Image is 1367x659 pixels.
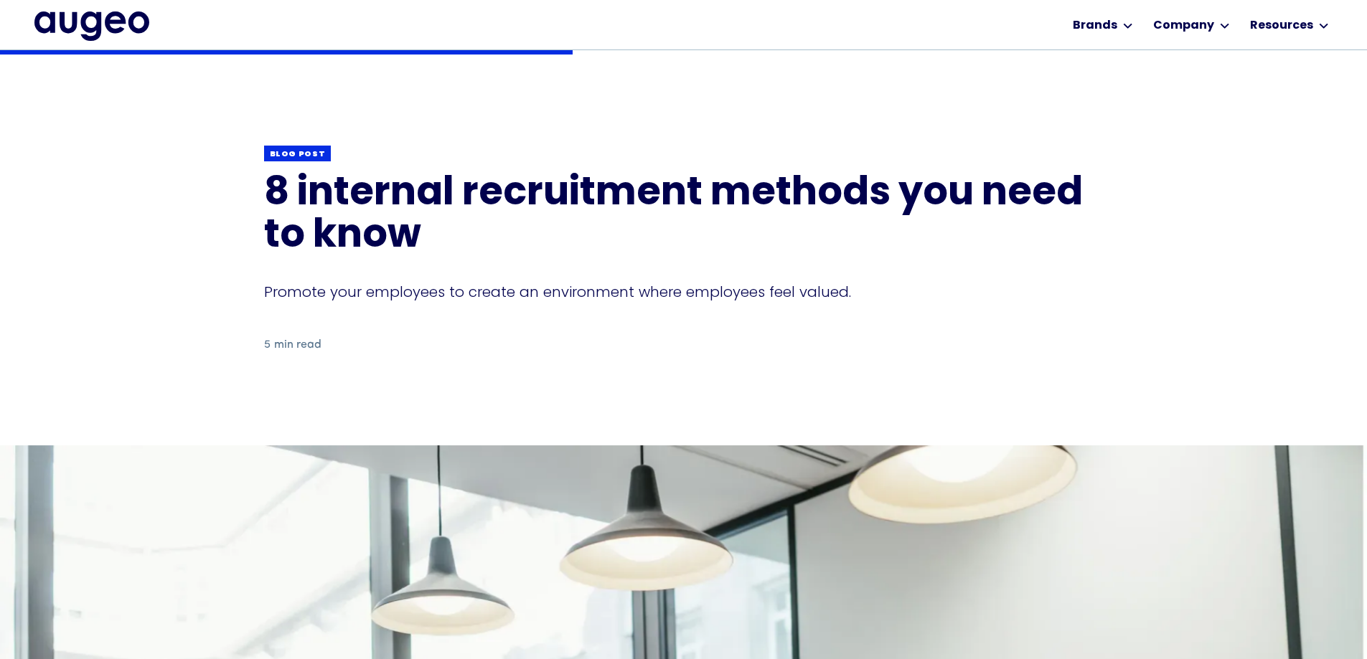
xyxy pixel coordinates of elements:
[264,282,1104,302] div: Promote your employees to create an environment where employees feel valued.
[34,11,149,40] a: home
[264,174,1104,259] h1: 8 internal recruitment methods you need to know
[1073,17,1117,34] div: Brands
[1250,17,1313,34] div: Resources
[1153,17,1214,34] div: Company
[264,336,271,354] div: 5
[34,11,149,40] img: Augeo's full logo in midnight blue.
[274,336,321,354] div: min read
[270,149,326,160] div: Blog post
